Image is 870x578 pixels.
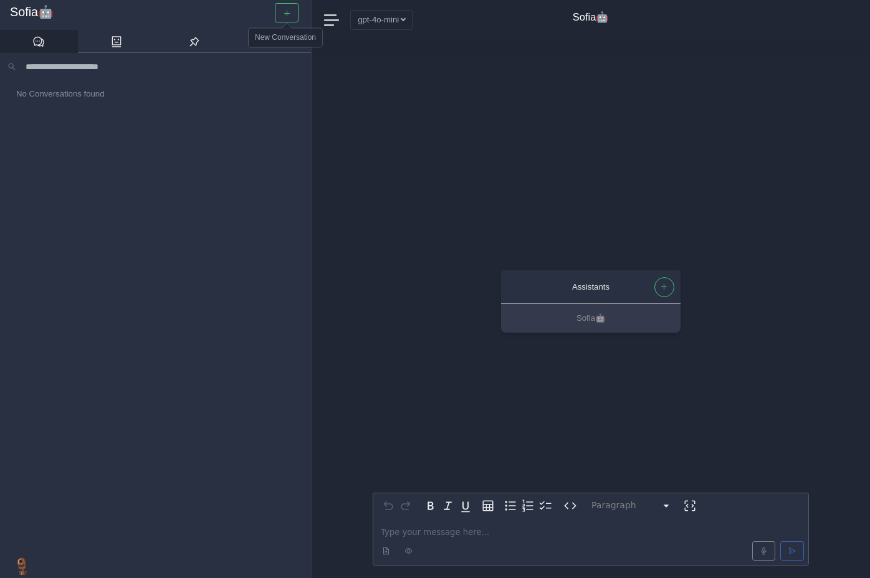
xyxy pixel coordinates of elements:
button: Check list [537,497,554,514]
h4: Sofia🤖 [573,11,609,24]
button: Sofia🤖 [501,305,681,333]
div: New Conversation [249,29,322,47]
button: Numbered list [519,497,537,514]
button: Inline code format [562,497,579,514]
button: Italic [439,497,457,514]
button: Block type [586,497,676,514]
div: editable markdown [373,518,808,565]
div: Assistants [514,280,668,293]
button: Bulleted list [502,497,519,514]
input: Search conversations [21,58,304,75]
a: Sofia🤖 [10,5,301,20]
button: Underline [457,497,474,514]
button: gpt-4o-mini [350,10,413,29]
button: Bold [422,497,439,514]
div: toggle group [502,497,554,514]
